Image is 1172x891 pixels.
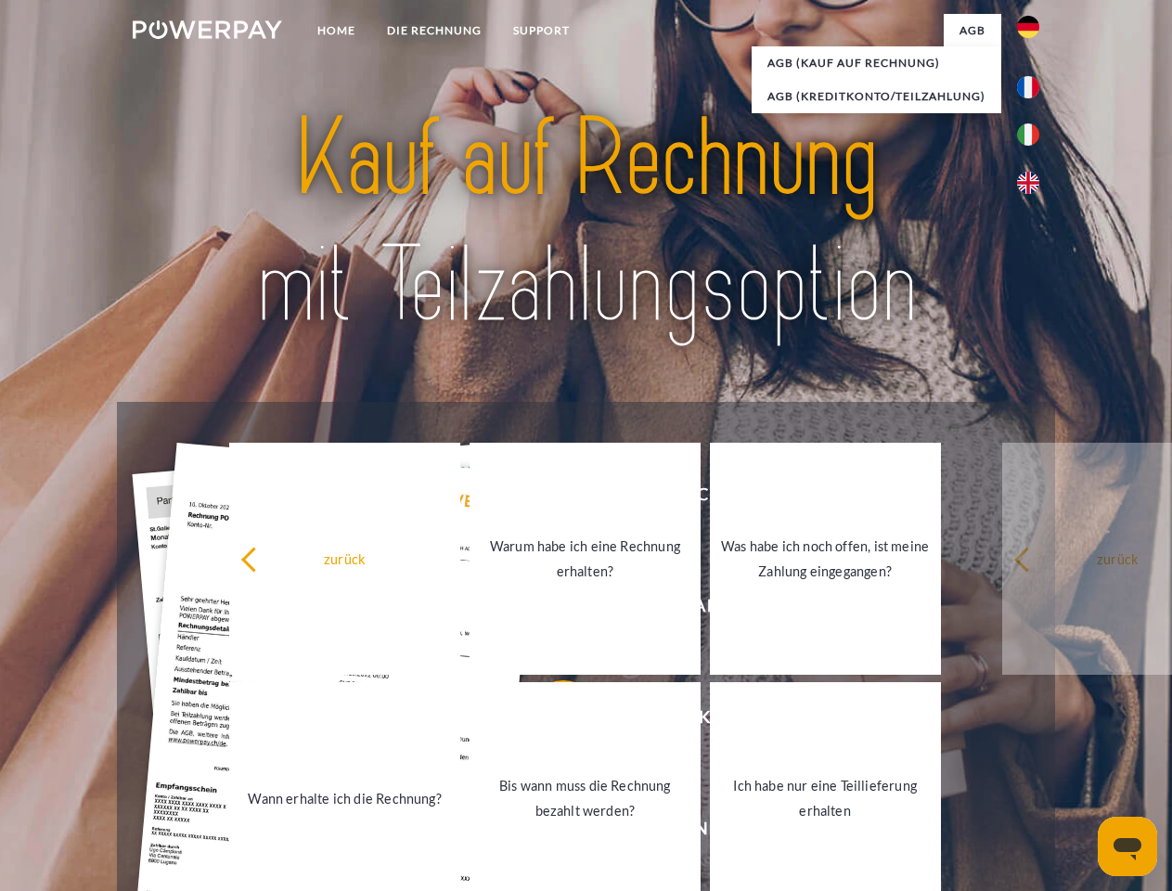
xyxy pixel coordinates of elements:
[710,443,941,675] a: Was habe ich noch offen, ist meine Zahlung eingegangen?
[944,14,1001,47] a: agb
[1017,172,1039,194] img: en
[177,89,995,355] img: title-powerpay_de.svg
[1017,76,1039,98] img: fr
[371,14,497,47] a: DIE RECHNUNG
[721,534,930,584] div: Was habe ich noch offen, ist meine Zahlung eingegangen?
[1098,817,1157,876] iframe: Schaltfläche zum Öffnen des Messaging-Fensters
[1017,16,1039,38] img: de
[481,773,689,823] div: Bis wann muss die Rechnung bezahlt werden?
[752,80,1001,113] a: AGB (Kreditkonto/Teilzahlung)
[1017,123,1039,146] img: it
[133,20,282,39] img: logo-powerpay-white.svg
[721,773,930,823] div: Ich habe nur eine Teillieferung erhalten
[302,14,371,47] a: Home
[240,785,449,810] div: Wann erhalte ich die Rechnung?
[497,14,586,47] a: SUPPORT
[481,534,689,584] div: Warum habe ich eine Rechnung erhalten?
[240,546,449,571] div: zurück
[752,46,1001,80] a: AGB (Kauf auf Rechnung)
